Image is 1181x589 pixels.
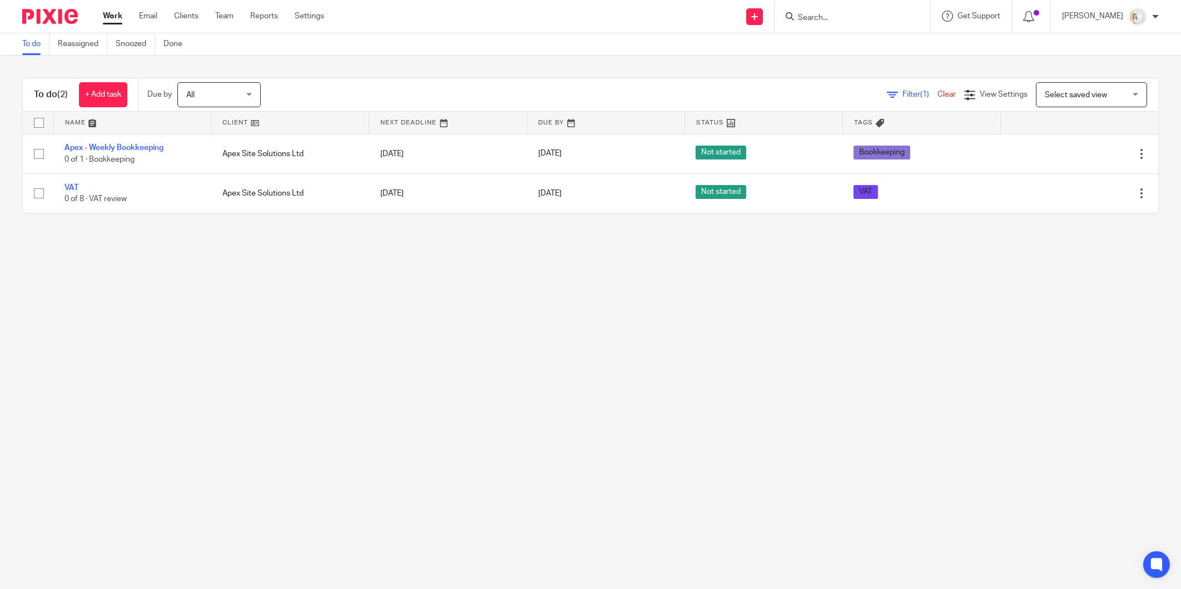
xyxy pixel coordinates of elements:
span: Get Support [957,12,1000,20]
p: [PERSON_NAME] [1062,11,1123,22]
a: Apex - Weekly Bookkeeping [64,144,163,152]
a: Clear [937,91,956,98]
a: Settings [295,11,324,22]
a: Snoozed [116,33,155,55]
img: Pixie [22,9,78,24]
td: [DATE] [369,173,527,213]
span: [DATE] [538,150,562,158]
a: + Add task [79,82,127,107]
span: Filter [902,91,937,98]
a: Clients [174,11,199,22]
span: [DATE] [538,189,562,197]
span: Tags [854,119,873,126]
span: 0 of 1 · Bookkeeping [64,156,135,163]
span: All [186,91,195,99]
a: Email [139,11,157,22]
a: To do [22,33,49,55]
p: Due by [147,89,172,100]
span: Bookkeeping [854,146,910,159]
a: Reassigned [58,33,107,55]
a: Team [215,11,234,22]
td: Apex Site Solutions Ltd [211,173,369,213]
span: (2) [57,90,68,99]
span: 0 of 8 · VAT review [64,195,127,203]
span: VAT [854,185,878,199]
span: (1) [920,91,929,98]
a: VAT [64,184,78,192]
img: Image.jpeg [1129,8,1147,26]
span: Not started [696,185,746,199]
span: Select saved view [1045,91,1107,99]
a: Work [103,11,122,22]
a: Reports [250,11,278,22]
a: Done [163,33,191,55]
input: Search [797,13,897,23]
td: Apex Site Solutions Ltd [211,134,369,173]
span: Not started [696,146,746,159]
h1: To do [34,89,68,101]
span: View Settings [980,91,1028,98]
td: [DATE] [369,134,527,173]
